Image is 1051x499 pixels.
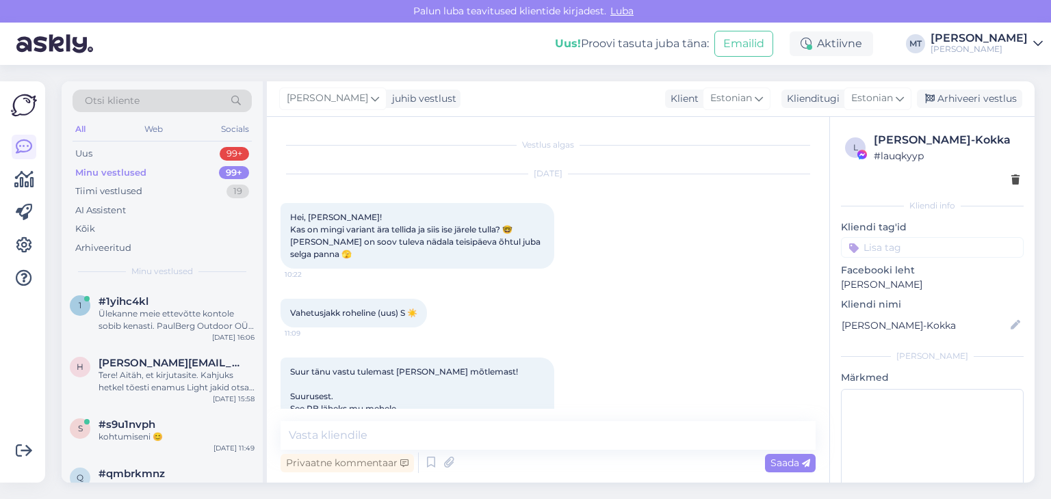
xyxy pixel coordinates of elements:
[220,147,249,161] div: 99+
[931,44,1028,55] div: [PERSON_NAME]
[841,220,1024,234] p: Kliendi tag'id
[606,5,638,17] span: Luba
[99,418,155,431] span: #s9u1nvph
[99,369,255,394] div: Tere! Aitäh, et kirjutasite. Kahjuks hetkel tõesti enamus Light jakid otsas aga uus tellimus on j...
[917,90,1022,108] div: Arhiveeri vestlus
[714,31,773,57] button: Emailid
[78,423,83,433] span: s
[75,241,131,255] div: Arhiveeritud
[99,308,255,332] div: Ülekanne meie ettevõtte kontole sobib kenasti. PaulBerg Outdoor OÜ, [FINANCIAL_ID], selgitusse "P...
[213,443,255,453] div: [DATE] 11:49
[841,278,1024,292] p: [PERSON_NAME]
[841,350,1024,362] div: [PERSON_NAME]
[73,120,88,138] div: All
[285,328,336,338] span: 11:09
[665,92,699,106] div: Klient
[906,34,925,53] div: MT
[770,457,810,469] span: Saada
[99,468,165,480] span: #qmbrkmnz
[281,454,414,472] div: Privaatne kommentaar
[853,142,858,152] span: l
[75,147,92,161] div: Uus
[841,370,1024,385] p: Märkmed
[85,94,140,108] span: Otsi kliente
[131,265,193,278] span: Minu vestlused
[851,91,893,106] span: Estonian
[841,237,1024,258] input: Lisa tag
[11,92,37,118] img: Askly Logo
[142,120,166,138] div: Web
[213,394,255,404] div: [DATE] 15:58
[842,318,1008,333] input: Lisa nimi
[99,295,148,308] span: #1yihc4kl
[75,185,142,198] div: Tiimi vestlused
[285,269,336,280] span: 10:22
[226,185,249,198] div: 19
[79,300,81,310] span: 1
[290,212,543,259] span: Hei, [PERSON_NAME]! Kas on mingi variant ära tellida ja siis ise järele tulla? 🤓 [PERSON_NAME] on...
[874,132,1020,148] div: [PERSON_NAME]-Kokka
[555,36,709,52] div: Proovi tasuta juba täna:
[99,357,241,369] span: heidi.tiit@armarin.ee
[281,167,816,180] div: [DATE]
[931,33,1043,55] a: [PERSON_NAME][PERSON_NAME]
[790,31,873,56] div: Aktiivne
[212,332,255,342] div: [DATE] 16:06
[841,297,1024,312] p: Kliendi nimi
[218,120,252,138] div: Socials
[710,91,752,106] span: Estonian
[841,263,1024,278] p: Facebooki leht
[77,362,83,372] span: h
[290,308,417,318] span: Vahetusjakk roheline (uus) S ☀️
[841,200,1024,212] div: Kliendi info
[387,92,456,106] div: juhib vestlust
[75,222,95,236] div: Kõik
[219,166,249,180] div: 99+
[99,431,255,443] div: kohtumiseni 😊
[75,166,146,180] div: Minu vestlused
[874,148,1020,163] div: # lauqkyyp
[281,139,816,151] div: Vestlus algas
[931,33,1028,44] div: [PERSON_NAME]
[287,91,368,106] span: [PERSON_NAME]
[75,204,126,217] div: AI Assistent
[781,92,840,106] div: Klienditugi
[555,37,581,50] b: Uus!
[77,472,83,483] span: q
